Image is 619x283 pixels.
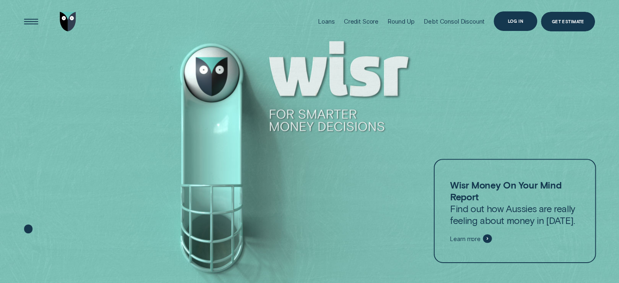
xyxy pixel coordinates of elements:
div: Debt Consol Discount [424,18,485,25]
button: Log in [494,11,537,31]
div: Loans [318,18,335,25]
a: Get Estimate [541,12,595,31]
a: Wisr Money On Your Mind ReportFind out how Aussies are really feeling about money in [DATE].Learn... [434,159,596,263]
span: Learn more [450,235,481,243]
div: Round Up [387,18,415,25]
strong: Wisr Money On Your Mind Report [450,179,561,202]
div: Credit Score [344,18,378,25]
button: Open Menu [21,12,41,31]
p: Find out how Aussies are really feeling about money in [DATE]. [450,179,580,226]
img: Wisr [60,12,76,31]
div: Log in [507,19,523,23]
